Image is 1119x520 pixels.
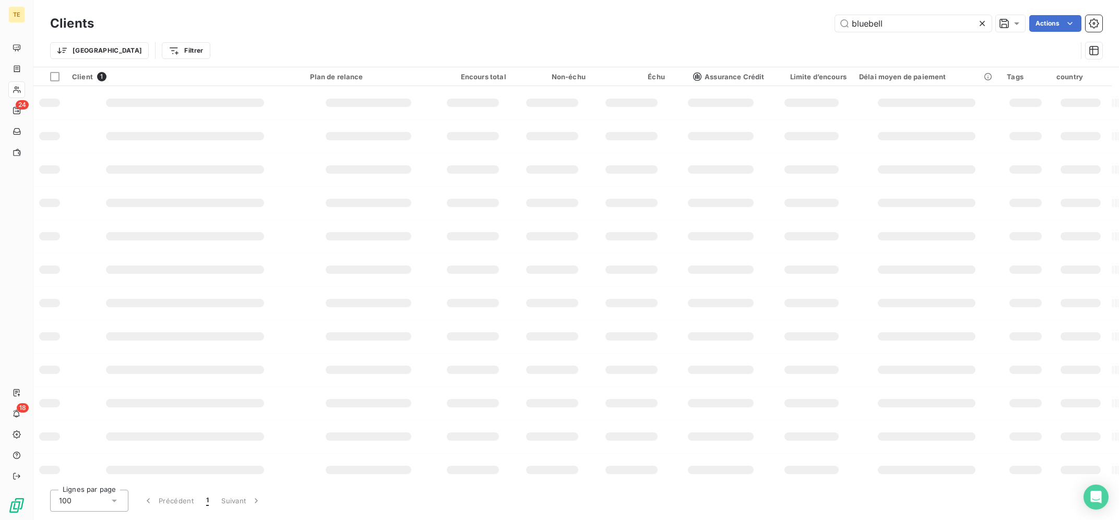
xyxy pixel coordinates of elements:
[598,72,665,81] div: Échu
[72,72,93,81] span: Client
[693,72,764,81] span: Assurance Crédit
[59,495,72,506] span: 100
[16,100,29,110] span: 24
[310,72,426,81] div: Plan de relance
[835,15,992,32] input: Rechercher
[50,42,149,59] button: [GEOGRAPHIC_DATA]
[859,72,994,81] div: Délai moyen de paiement
[1007,72,1044,81] div: Tags
[50,14,94,33] h3: Clients
[97,72,106,81] span: 1
[137,490,200,512] button: Précédent
[1084,485,1109,510] div: Open Intercom Messenger
[1029,15,1081,32] button: Actions
[162,42,210,59] button: Filtrer
[777,72,847,81] div: Limite d’encours
[17,403,29,413] span: 18
[206,495,209,506] span: 1
[8,6,25,23] div: TE
[8,497,25,514] img: Logo LeanPay
[519,72,586,81] div: Non-échu
[439,72,506,81] div: Encours total
[215,490,268,512] button: Suivant
[1056,72,1105,81] div: country
[200,490,215,512] button: 1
